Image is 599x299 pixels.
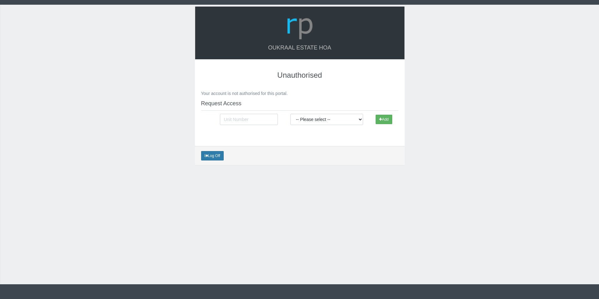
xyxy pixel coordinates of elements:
[376,115,392,124] button: Add
[201,101,398,107] h4: Request Access
[201,90,398,97] p: Your account is not authorised for this portal.
[201,71,398,79] h3: Unauthorised
[201,45,398,51] h4: Oukraal Estate HOA
[220,114,278,125] input: Unit Number
[285,11,315,41] img: Logo
[201,151,224,160] button: Log Off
